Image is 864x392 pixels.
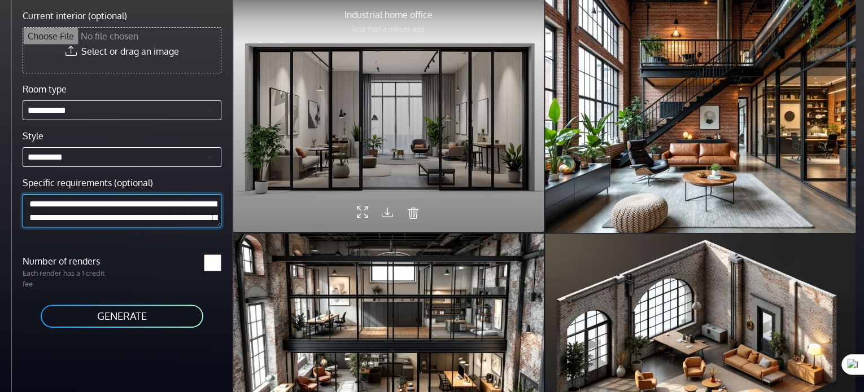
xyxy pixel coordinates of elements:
button: GENERATE [40,303,204,329]
label: Specific requirements (optional) [23,176,153,190]
label: Style [23,129,43,143]
p: less than a minute ago [344,24,433,34]
label: Number of renders [16,254,122,268]
p: Industrial home office [344,8,433,21]
label: Room type [23,82,67,96]
label: Current interior (optional) [23,9,127,23]
p: Each render has a 1 credit fee [16,268,122,289]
